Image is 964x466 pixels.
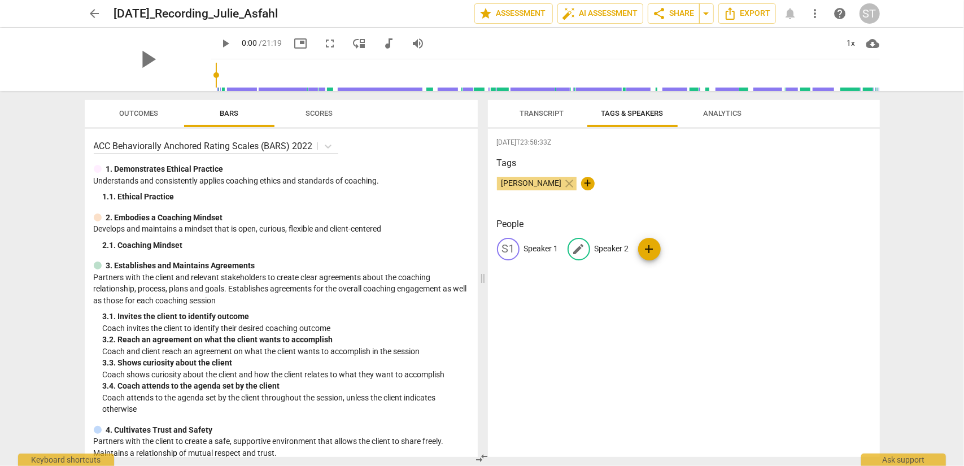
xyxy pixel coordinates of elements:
[94,175,469,187] p: Understands and consistently applies coaching ethics and standards of coaching.
[497,217,871,231] h3: People
[479,7,548,20] span: Assessment
[861,454,946,466] div: Ask support
[643,242,656,256] span: add
[350,33,370,54] button: View player as separate pane
[103,392,469,415] p: Coach attends to the agenda set by the client throughout the session, unless the client indicates...
[379,33,399,54] button: Switch to audio player
[119,109,158,117] span: Outcomes
[106,163,224,175] p: 1. Demonstrates Ethical Practice
[103,369,469,381] p: Coach shows curiosity about the client and how the client relates to what they want to accomplish
[103,323,469,334] p: Coach invites the client to identify their desired coaching outcome
[294,37,308,50] span: picture_in_picture
[479,7,493,20] span: star
[114,7,278,21] h2: [DATE]_Recording_Julie_Asfahl
[103,191,469,203] div: 1. 1. Ethical Practice
[103,239,469,251] div: 2. 1. Coaching Mindset
[572,242,586,256] span: edit
[242,38,258,47] span: 0:00
[723,7,771,20] span: Export
[520,109,564,117] span: Transcript
[291,33,311,54] button: Picture in picture
[216,33,236,54] button: Play
[94,223,469,235] p: Develops and maintains a mindset that is open, curious, flexible and client-centered
[653,7,666,20] span: share
[704,109,742,117] span: Analytics
[106,212,223,224] p: 2. Embodies a Coaching Mindset
[497,138,871,147] span: [DATE]T23:58:33Z
[700,7,713,20] span: arrow_drop_down
[562,7,576,20] span: auto_fix_high
[324,37,337,50] span: fullscreen
[653,7,695,20] span: Share
[94,272,469,307] p: Partners with the client and relevant stakeholders to create clear agreements about the coaching ...
[699,3,714,24] button: Sharing summary
[94,435,469,459] p: Partners with the client to create a safe, supportive environment that allows the client to share...
[497,156,871,170] h3: Tags
[830,3,850,24] a: Help
[103,346,469,358] p: Coach and client reach an agreement on what the client wants to accomplish in the session
[474,3,553,24] button: Assessment
[809,7,822,20] span: more_vert
[219,37,233,50] span: play_arrow
[581,177,595,190] button: +
[382,37,396,50] span: audiotrack
[648,3,700,24] button: Share
[18,454,114,466] div: Keyboard shortcuts
[595,243,629,255] p: Speaker 2
[412,37,425,50] span: volume_up
[320,33,341,54] button: Fullscreen
[133,45,163,74] span: play_arrow
[94,140,313,153] p: ACC Behaviorally Anchored Rating Scales (BARS) 2022
[103,380,469,392] div: 3. 4. Coach attends to the agenda set by the client
[220,109,238,117] span: Bars
[557,3,643,24] button: AI Assessment
[866,37,880,50] span: cloud_download
[601,109,664,117] span: Tags & Speakers
[718,3,776,24] button: Export
[106,424,213,436] p: 4. Cultivates Trust and Safety
[840,34,862,53] div: 1x
[88,7,102,20] span: arrow_back
[524,243,559,255] p: Speaker 1
[860,3,880,24] button: ST
[475,451,488,465] span: compare_arrows
[259,38,282,47] span: / 21:19
[103,311,469,323] div: 3. 1. Invites the client to identify outcome
[497,238,520,260] div: S1
[408,33,429,54] button: Volume
[353,37,367,50] span: move_down
[497,178,566,188] span: [PERSON_NAME]
[103,357,469,369] div: 3. 3. Shows curiosity about the client
[834,7,847,20] span: help
[103,334,469,346] div: 3. 2. Reach an agreement on what the client wants to accomplish
[306,109,333,117] span: Scores
[563,177,577,190] span: close
[562,7,638,20] span: AI Assessment
[106,260,255,272] p: 3. Establishes and Maintains Agreements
